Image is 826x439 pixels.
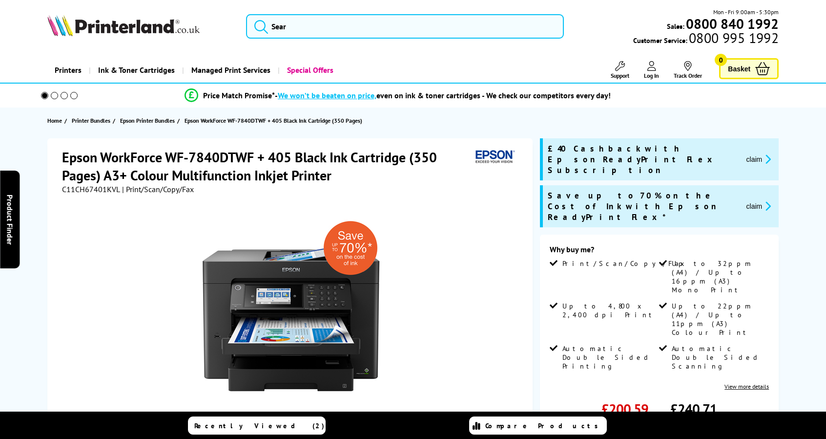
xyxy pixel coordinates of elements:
a: Basket 0 [719,58,779,79]
span: Customer Service: [633,33,779,45]
a: 0800 840 1992 [684,19,779,28]
span: Up to 32ppm (A4) / Up to 16ppm (A3) Mono Print [672,259,766,294]
a: Special Offers [278,58,341,83]
div: - even on ink & toner cartridges - We check our competitors every day! [275,90,611,100]
span: Support [611,72,629,79]
span: £40 Cashback with Epson ReadyPrint Flex Subscription [548,143,739,176]
a: Printer Bundles [72,115,113,126]
a: Epson Printer Bundles [120,115,177,126]
span: 0800 995 1992 [687,33,779,43]
span: Automatic Double Sided Printing [562,344,657,371]
span: £200.59 [601,400,648,418]
h1: Epson WorkForce WF-7840DTWF + 405 Black Ink Cartridge (350 Pages) A3+ Colour Multifunction Inkjet... [62,148,472,184]
span: Epson Printer Bundles [120,115,175,126]
span: Epson WorkForce WF-7840DTWF + 405 Black Ink Cartridge (350 Pages) [185,115,362,126]
a: Track Order [674,61,702,79]
span: Up to 22ppm (A4) / Up to 11ppm (A3) Colour Print [672,302,766,337]
span: Print/Scan/Copy/Fax [562,259,688,268]
span: Price Match Promise* [203,90,275,100]
span: Product Finder [5,195,15,245]
span: Home [47,115,62,126]
a: Recently Viewed (2) [188,417,326,435]
a: Compare Products [469,417,607,435]
li: modal_Promise [27,87,768,104]
img: Epson [472,148,516,166]
span: | Print/Scan/Copy/Fax [122,184,194,194]
span: Save up to 70% on the Cost of Ink with Epson ReadyPrint Flex* [548,190,739,222]
span: Log In [644,72,659,79]
input: Sear [246,14,564,39]
img: Printerland Logo [47,15,200,36]
a: Log In [644,61,659,79]
a: View more details [724,383,769,390]
span: Up to 4,800 x 2,400 dpi Print [562,302,657,319]
span: Compare Products [485,421,603,430]
span: C11CH67401KVL [62,184,120,194]
span: Sales: [667,22,684,31]
button: promo-description [743,154,774,165]
span: Printer Bundles [72,115,110,126]
span: Basket [728,62,750,75]
span: Automatic Double Sided Scanning [672,344,766,371]
span: 0 [715,54,727,66]
span: Mon - Fri 9:00am - 5:30pm [713,7,779,17]
a: Support [611,61,629,79]
button: promo-description [743,200,774,212]
span: We won’t be beaten on price, [278,90,376,100]
a: Printers [47,58,89,83]
b: 0800 840 1992 [686,15,779,33]
div: Why buy me? [550,244,769,259]
span: Recently Viewed (2) [194,421,325,430]
a: Managed Print Services [182,58,278,83]
span: £240.71 [670,400,717,418]
a: Epson WorkForce WF-7840DTWF + 405 Black Ink Cartridge (350 Pages) [185,115,365,126]
img: Epson WorkForce WF-7840DTWF + 405 Black Ink Cartridge (350 Pages) [195,214,387,405]
a: Home [47,115,64,126]
span: Ink & Toner Cartridges [98,58,175,83]
a: Ink & Toner Cartridges [89,58,182,83]
a: Printerland Logo [47,15,234,38]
